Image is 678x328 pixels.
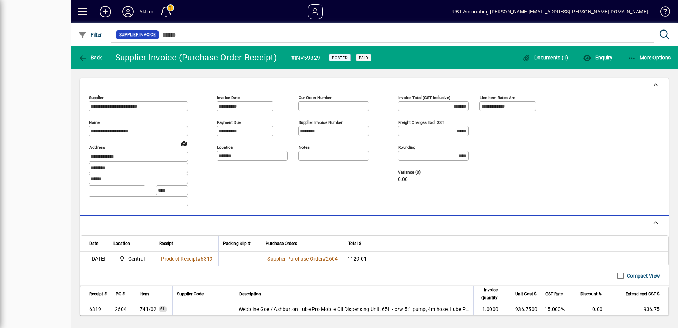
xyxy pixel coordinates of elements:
[71,51,110,64] app-page-header-button: Back
[581,51,614,64] button: Enquiry
[116,255,148,263] span: Central
[198,256,201,262] span: #
[521,51,570,64] button: Documents (1)
[223,240,250,247] span: Packing Slip #
[80,302,111,316] td: 6319
[140,306,157,313] span: Plant & Equipment Installations
[111,302,136,316] td: 2604
[119,31,156,38] span: Supplier Invoice
[522,55,568,60] span: Documents (1)
[626,272,660,279] label: Compact View
[178,137,190,149] a: View on map
[159,240,173,247] span: Receipt
[332,55,348,60] span: Posted
[569,302,606,316] td: 0.00
[299,120,343,125] mat-label: Supplier invoice number
[473,302,502,316] td: 1.0000
[116,290,125,298] span: PO #
[115,52,277,63] div: Supplier Invoice (Purchase Order Receipt)
[89,95,104,100] mat-label: Supplier
[606,302,668,316] td: 936.75
[299,145,310,150] mat-label: Notes
[502,302,541,316] td: 936.7500
[177,290,204,298] span: Supplier Code
[323,256,326,262] span: #
[398,120,444,125] mat-label: Freight charges excl GST
[628,55,671,60] span: More Options
[545,290,563,298] span: GST Rate
[117,5,139,18] button: Profile
[239,290,261,298] span: Description
[583,55,612,60] span: Enquiry
[140,290,149,298] span: Item
[398,177,408,182] span: 0.00
[541,302,569,316] td: 15.000%
[265,255,340,263] a: Supplier Purchase Order#2604
[160,307,165,311] span: GL
[398,170,440,175] span: Variance ($)
[480,95,515,100] mat-label: Line item rates are
[266,240,297,247] span: Purchase Orders
[89,240,105,247] div: Date
[291,52,320,64] div: #INV59829
[78,32,102,38] span: Filter
[89,120,100,125] mat-label: Name
[580,290,602,298] span: Discount %
[235,302,474,316] td: Webbline Goe / Ashburton Lube Pro Mobile Oil Dispensing Unit, 65L - c/w 5:1 pump, 4m hose, Lube P...
[299,95,332,100] mat-label: Our order number
[348,240,660,247] div: Total $
[344,252,668,266] td: 1129.01
[161,256,198,262] span: Product Receipt
[515,290,537,298] span: Unit Cost $
[77,28,104,41] button: Filter
[128,255,145,262] span: Central
[159,255,215,263] a: Product Receipt#6319
[267,256,323,262] span: Supplier Purchase Order
[223,240,257,247] div: Packing Slip #
[89,290,107,298] span: Receipt #
[89,240,98,247] span: Date
[77,51,104,64] button: Back
[94,5,117,18] button: Add
[78,55,102,60] span: Back
[201,256,212,262] span: 6319
[217,145,233,150] mat-label: Location
[348,240,361,247] span: Total $
[398,95,450,100] mat-label: Invoice Total (GST inclusive)
[90,255,106,262] span: [DATE]
[217,95,240,100] mat-label: Invoice date
[655,1,669,24] a: Knowledge Base
[326,256,338,262] span: 2604
[626,51,673,64] button: More Options
[478,286,498,302] span: Invoice Quantity
[452,6,648,17] div: UBT Accounting [PERSON_NAME][EMAIL_ADDRESS][PERSON_NAME][DOMAIN_NAME]
[159,240,214,247] div: Receipt
[113,240,130,247] span: Location
[626,290,660,298] span: Extend excl GST $
[217,120,241,125] mat-label: Payment due
[139,6,155,17] div: Aktron
[359,55,368,60] span: Paid
[398,145,415,150] mat-label: Rounding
